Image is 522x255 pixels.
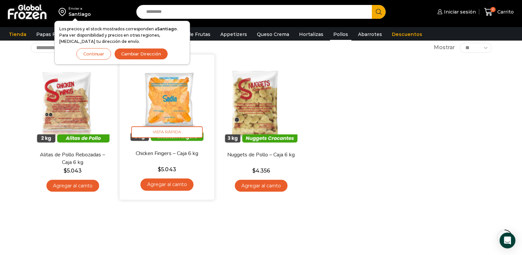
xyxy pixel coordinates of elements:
img: address-field-icon.svg [59,6,69,17]
button: Search button [372,5,386,19]
a: Appetizers [217,28,250,41]
strong: Santiago [157,26,177,31]
a: Abarrotes [355,28,385,41]
div: Santiago [69,11,91,17]
a: Papas Fritas [33,28,69,41]
div: Open Intercom Messenger [500,233,515,248]
button: Continuar [76,48,111,60]
a: Pulpa de Frutas [169,28,214,41]
select: Pedido de la tienda [31,43,115,53]
a: Agregar al carrito: “Alitas de Pollo Rebozadas - Caja 6 kg” [46,180,99,192]
span: Iniciar sesión [442,9,476,15]
a: Agregar al carrito: “Nuggets de Pollo - Caja 6 kg” [235,180,288,192]
a: Tienda [6,28,30,41]
span: Carrito [496,9,514,15]
button: Cambiar Dirección [114,48,168,60]
a: Iniciar sesión [436,5,476,18]
a: 0 Carrito [482,4,515,20]
p: Los precios y el stock mostrados corresponden a . Para ver disponibilidad y precios en otras regi... [59,26,185,45]
span: $ [252,168,256,174]
a: Nuggets de Pollo – Caja 6 kg [223,151,299,159]
a: Agregar al carrito: “Chicken Fingers - Caja 6 kg” [140,178,193,191]
span: $ [64,168,67,174]
bdi: 4.356 [252,168,270,174]
span: 0 [490,7,496,12]
a: Hortalizas [296,28,327,41]
span: Mostrar [434,44,455,51]
bdi: 5.043 [64,168,82,174]
a: Chicken Fingers – Caja 6 kg [128,149,205,157]
span: Vista Rápida [131,126,203,138]
a: Descuentos [389,28,426,41]
bdi: 5.043 [158,166,176,172]
a: Queso Crema [254,28,292,41]
a: Alitas de Pollo Rebozadas – Caja 6 kg [35,151,110,166]
a: Pollos [330,28,351,41]
div: Enviar a [69,6,91,11]
span: $ [158,166,161,172]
